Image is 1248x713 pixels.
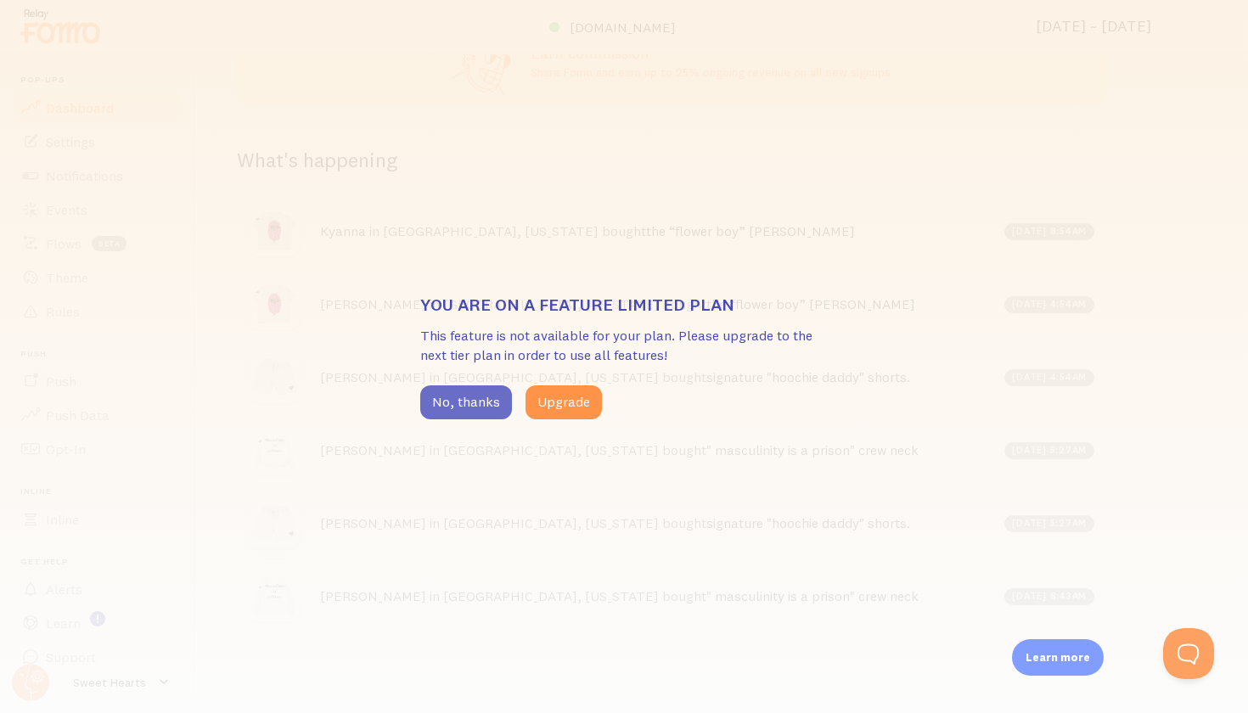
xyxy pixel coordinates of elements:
[526,385,602,419] button: Upgrade
[1026,649,1090,665] p: Learn more
[420,294,828,316] h3: You are on a feature limited plan
[1163,628,1214,679] iframe: Help Scout Beacon - Open
[420,385,512,419] button: No, thanks
[420,326,828,365] p: This feature is not available for your plan. Please upgrade to the next tier plan in order to use...
[1012,639,1104,676] div: Learn more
